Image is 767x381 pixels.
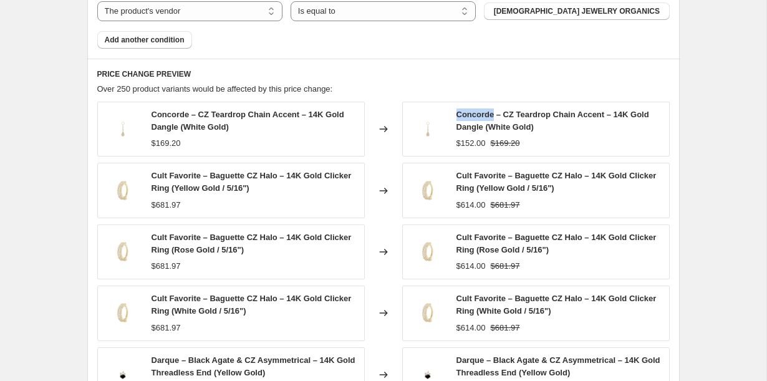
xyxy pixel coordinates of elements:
button: [DEMOGRAPHIC_DATA] JEWELRY ORGANICS [484,2,669,20]
span: Cult Favorite – Baguette CZ Halo – 14K Gold Clicker Ring (White Gold / 5/16") [152,294,352,316]
span: [DEMOGRAPHIC_DATA] JEWELRY ORGANICS [494,6,660,16]
span: Darque – Black Agate & CZ Asymmetrical – 14K Gold Threadless End (Yellow Gold) [456,355,660,377]
img: Cult_Favorite_Baguette_CZ_Halo_14K_Gold_Clicker_Ring_80x.png [409,172,446,210]
button: Add another condition [97,31,192,49]
span: Over 250 product variants would be affected by this price change: [97,84,333,94]
img: Cult_Favorite_Baguette_CZ_Halo_14K_Gold_Clicker_Ring_80x.png [409,233,446,271]
span: Cult Favorite – Baguette CZ Halo – 14K Gold Clicker Ring (Yellow Gold / 5/16") [456,171,657,193]
span: Cult Favorite – Baguette CZ Halo – 14K Gold Clicker Ring (White Gold / 5/16") [456,294,657,316]
strike: $169.20 [491,137,520,150]
div: $152.00 [456,137,486,150]
div: $681.97 [152,322,181,334]
img: Cult_Favorite_Baguette_CZ_Halo_14K_Gold_Clicker_Ring_80x.png [104,294,142,332]
strike: $681.97 [491,199,520,211]
div: $681.97 [152,260,181,272]
span: Concorde – CZ Teardrop Chain Accent – 14K Gold Dangle (White Gold) [152,110,344,132]
div: $614.00 [456,260,486,272]
img: Cult_Favorite_Baguette_CZ_Halo_14K_Gold_Clicker_Ring_80x.png [104,172,142,210]
span: Cult Favorite – Baguette CZ Halo – 14K Gold Clicker Ring (Rose Gold / 5/16") [152,233,352,254]
img: Cult_Favorite_Baguette_CZ_Halo_14K_Gold_Clicker_Ring_80x.png [409,294,446,332]
span: Add another condition [105,35,185,45]
img: Cult_Favorite_Baguette_CZ_Halo_14K_Gold_Clicker_Ring_80x.png [104,233,142,271]
span: Cult Favorite – Baguette CZ Halo – 14K Gold Clicker Ring (Yellow Gold / 5/16") [152,171,352,193]
div: $169.20 [152,137,181,150]
span: Cult Favorite – Baguette CZ Halo – 14K Gold Clicker Ring (Rose Gold / 5/16") [456,233,657,254]
h6: PRICE CHANGE PREVIEW [97,69,670,79]
img: Concorde_CZ_Teardrop_Chain_Accent_14K_Gold_Dangle_80x.png [104,110,142,148]
div: $614.00 [456,199,486,211]
div: $681.97 [152,199,181,211]
strike: $681.97 [491,260,520,272]
span: Concorde – CZ Teardrop Chain Accent – 14K Gold Dangle (White Gold) [456,110,649,132]
span: Darque – Black Agate & CZ Asymmetrical – 14K Gold Threadless End (Yellow Gold) [152,355,355,377]
div: $614.00 [456,322,486,334]
strike: $681.97 [491,322,520,334]
img: Concorde_CZ_Teardrop_Chain_Accent_14K_Gold_Dangle_80x.png [409,110,446,148]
